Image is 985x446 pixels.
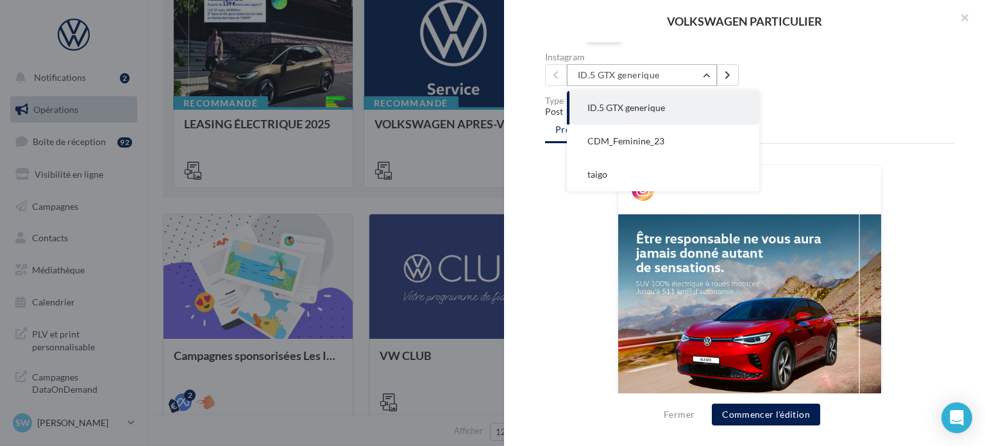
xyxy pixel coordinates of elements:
button: ID.5 GTX generique [567,64,717,86]
button: ID.5 GTX generique [567,91,759,124]
div: Post [545,105,954,118]
div: Open Intercom Messenger [941,402,972,433]
button: Fermer [659,407,700,422]
div: VOLKSWAGEN PARTICULIER [525,15,964,27]
button: taigo [567,158,759,191]
button: CDM_Feminine_23 [567,124,759,158]
div: Type [545,96,954,105]
button: Commencer l'édition [712,404,820,425]
div: Instagram [545,53,745,62]
span: taigo [587,169,607,180]
span: ID.5 GTX generique [587,102,665,113]
span: CDM_Feminine_23 [587,135,664,146]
